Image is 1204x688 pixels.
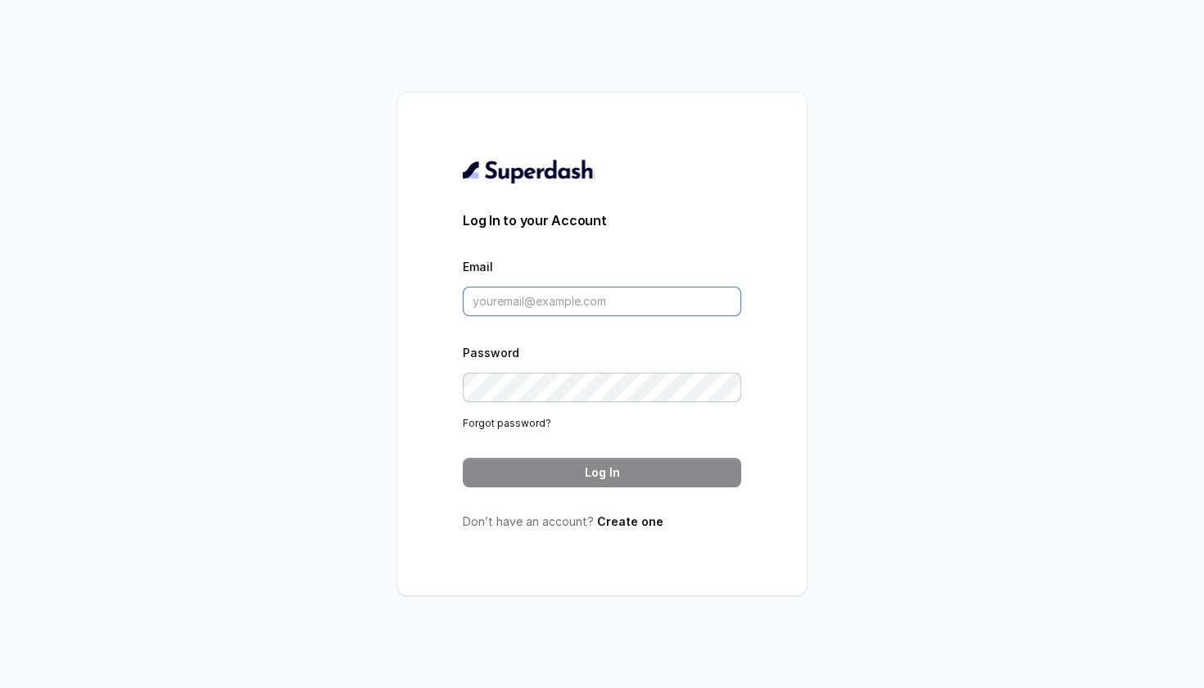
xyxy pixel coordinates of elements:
[463,210,741,230] h3: Log In to your Account
[463,417,551,429] a: Forgot password?
[463,514,741,530] p: Don’t have an account?
[463,458,741,487] button: Log In
[463,346,519,360] label: Password
[463,287,741,316] input: youremail@example.com
[597,514,663,528] a: Create one
[463,260,493,274] label: Email
[463,158,595,184] img: light.svg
